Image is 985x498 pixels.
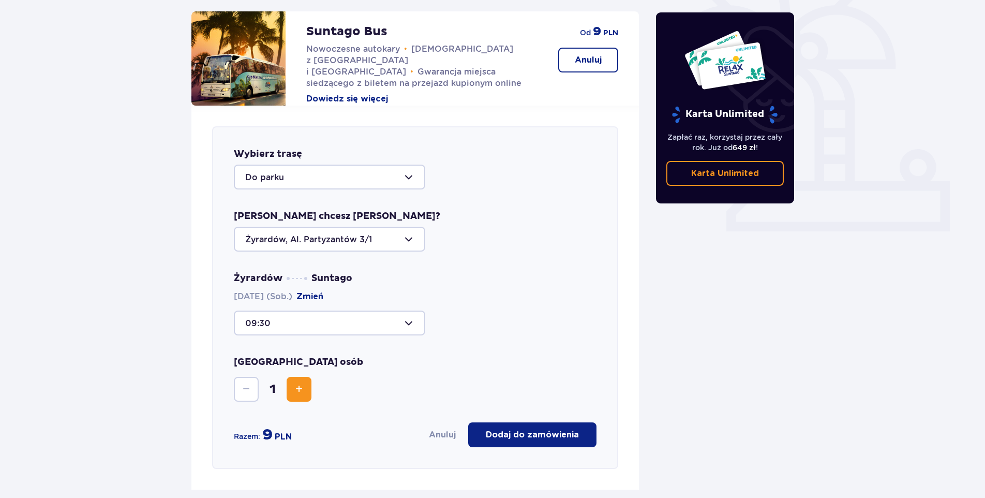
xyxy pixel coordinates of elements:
p: Anuluj [575,54,602,66]
button: Decrease [234,377,259,402]
span: Nowoczesne autokary [306,44,400,54]
span: • [404,44,407,54]
span: 649 zł [733,143,756,152]
p: od [580,27,591,38]
p: Karta Unlimited [691,168,759,179]
p: PLN [275,431,292,443]
button: Zmień [296,291,323,302]
p: Zapłać raz, korzystaj przez cały rok. Już od ! [666,132,784,153]
button: Dodaj do zamówienia [468,422,596,447]
span: [DEMOGRAPHIC_DATA] z [GEOGRAPHIC_DATA] i [GEOGRAPHIC_DATA] [306,44,513,77]
button: Anuluj [429,429,456,441]
a: Karta Unlimited [666,161,784,186]
img: attraction [191,11,286,106]
button: Anuluj [558,48,618,72]
span: [DATE] (Sob.) [234,291,323,302]
p: Suntago Bus [306,24,387,39]
p: Dodaj do zamówienia [486,429,579,441]
p: Wybierz trasę [234,148,302,160]
p: Karta Unlimited [671,106,779,124]
p: PLN [603,28,618,38]
span: Żyrardów [234,272,282,285]
p: 9 [262,425,273,445]
button: Dowiedz się więcej [306,93,388,105]
p: Razem: [234,431,260,442]
span: • [410,67,413,77]
p: 9 [593,24,601,39]
button: Increase [287,377,311,402]
span: Suntago [311,272,352,285]
span: 1 [261,382,285,397]
img: dots [287,277,307,280]
p: [GEOGRAPHIC_DATA] osób [234,356,363,369]
p: [PERSON_NAME] chcesz [PERSON_NAME]? [234,210,440,223]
